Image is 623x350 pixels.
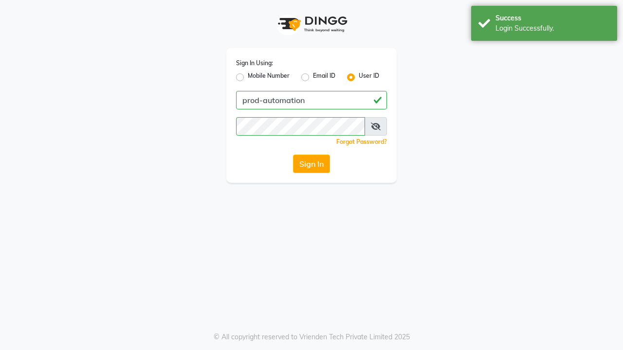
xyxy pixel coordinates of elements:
[313,71,335,83] label: Email ID
[248,71,290,83] label: Mobile Number
[273,10,350,38] img: logo1.svg
[495,13,610,23] div: Success
[495,23,610,34] div: Login Successfully.
[336,138,387,145] a: Forgot Password?
[236,59,273,68] label: Sign In Using:
[293,155,330,173] button: Sign In
[236,91,387,109] input: Username
[359,71,379,83] label: User ID
[236,117,365,136] input: Username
